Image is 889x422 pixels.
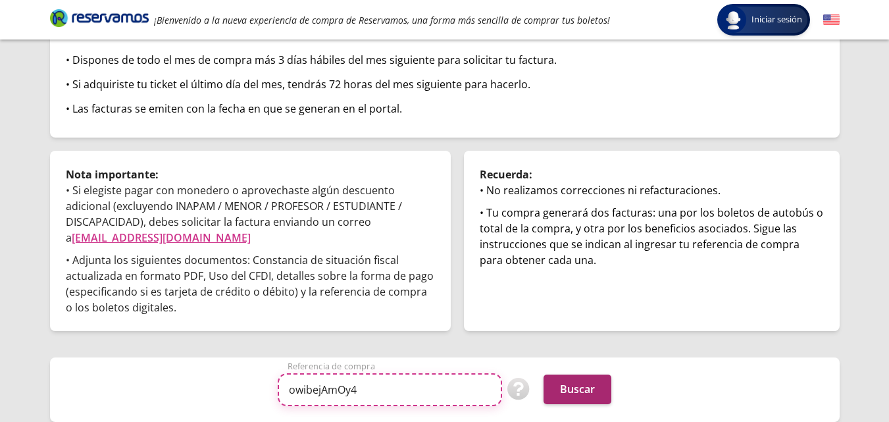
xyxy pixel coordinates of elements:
div: • No realizamos correcciones ni refacturaciones. [480,182,824,198]
div: • Si adquiriste tu ticket el último día del mes, tendrás 72 horas del mes siguiente para hacerlo. [66,76,824,92]
a: [EMAIL_ADDRESS][DOMAIN_NAME] [72,230,251,245]
button: Buscar [544,375,611,404]
div: • Las facturas se emiten con la fecha en que se generan en el portal. [66,101,824,117]
p: • Si elegiste pagar con monedero o aprovechaste algún descuento adicional (excluyendo INAPAM / ME... [66,182,435,246]
i: Brand Logo [50,8,149,28]
p: • Adjunta los siguientes documentos: Constancia de situación fiscal actualizada en formato PDF, U... [66,252,435,315]
div: • Dispones de todo el mes de compra más 3 días hábiles del mes siguiente para solicitar tu factura. [66,52,824,68]
span: Iniciar sesión [746,13,807,26]
p: Recuerda: [480,167,824,182]
button: English [823,12,840,28]
div: • Tu compra generará dos facturas: una por los boletos de autobús o total de la compra, y otra po... [480,205,824,268]
em: ¡Bienvenido a la nueva experiencia de compra de Reservamos, una forma más sencilla de comprar tus... [154,14,610,26]
a: Brand Logo [50,8,149,32]
p: Nota importante: [66,167,435,182]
